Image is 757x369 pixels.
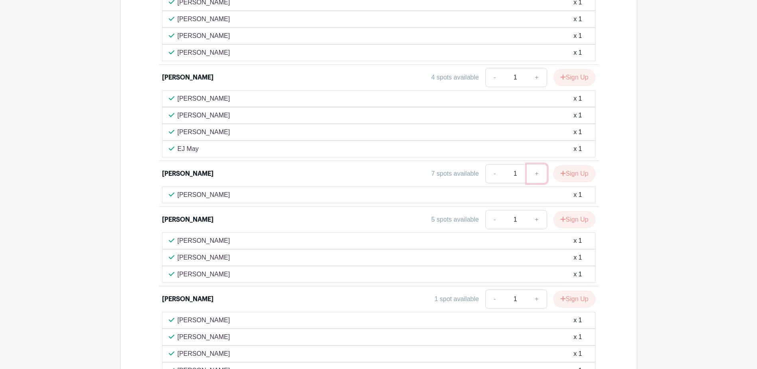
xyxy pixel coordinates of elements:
[162,73,213,82] div: [PERSON_NAME]
[485,68,504,87] a: -
[431,73,479,82] div: 4 spots available
[162,169,213,179] div: [PERSON_NAME]
[527,290,547,309] a: +
[435,294,479,304] div: 1 spot available
[178,31,230,41] p: [PERSON_NAME]
[431,169,479,179] div: 7 spots available
[573,111,582,120] div: x 1
[553,165,595,182] button: Sign Up
[178,315,230,325] p: [PERSON_NAME]
[162,215,213,224] div: [PERSON_NAME]
[527,210,547,229] a: +
[527,68,547,87] a: +
[431,215,479,224] div: 5 spots available
[178,236,230,246] p: [PERSON_NAME]
[178,144,199,154] p: EJ May
[485,290,504,309] a: -
[178,270,230,279] p: [PERSON_NAME]
[573,14,582,24] div: x 1
[573,144,582,154] div: x 1
[178,48,230,58] p: [PERSON_NAME]
[178,94,230,103] p: [PERSON_NAME]
[178,332,230,342] p: [PERSON_NAME]
[573,31,582,41] div: x 1
[178,190,230,200] p: [PERSON_NAME]
[178,127,230,137] p: [PERSON_NAME]
[553,69,595,86] button: Sign Up
[553,291,595,307] button: Sign Up
[573,48,582,58] div: x 1
[573,127,582,137] div: x 1
[178,14,230,24] p: [PERSON_NAME]
[178,349,230,359] p: [PERSON_NAME]
[162,294,213,304] div: [PERSON_NAME]
[178,111,230,120] p: [PERSON_NAME]
[573,94,582,103] div: x 1
[527,164,547,183] a: +
[573,190,582,200] div: x 1
[573,332,582,342] div: x 1
[573,349,582,359] div: x 1
[573,253,582,262] div: x 1
[485,164,504,183] a: -
[573,270,582,279] div: x 1
[178,253,230,262] p: [PERSON_NAME]
[553,211,595,228] button: Sign Up
[573,315,582,325] div: x 1
[485,210,504,229] a: -
[573,236,582,246] div: x 1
